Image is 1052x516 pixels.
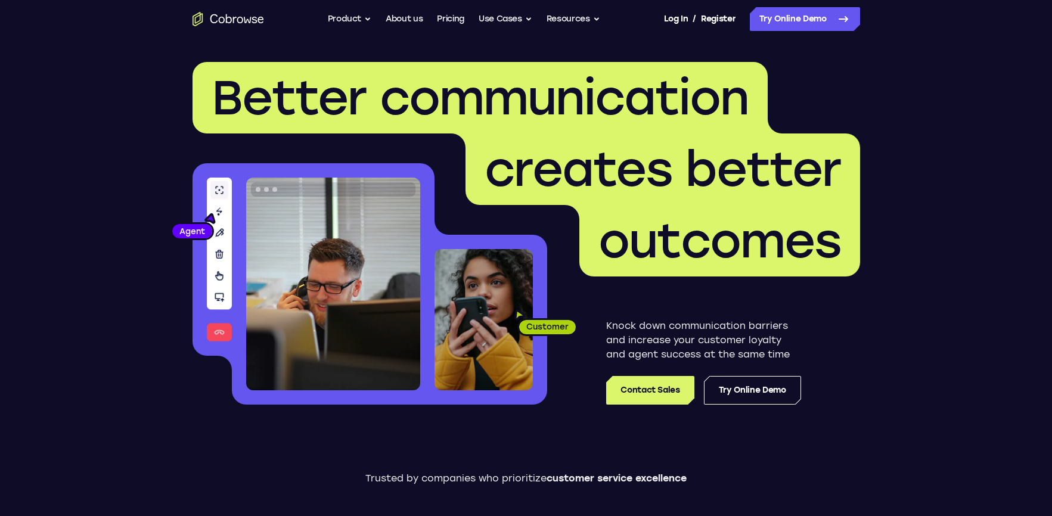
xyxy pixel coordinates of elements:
[547,7,600,31] button: Resources
[664,7,688,31] a: Log In
[547,473,687,484] span: customer service excellence
[606,376,694,405] a: Contact Sales
[701,7,736,31] a: Register
[246,178,420,390] img: A customer support agent talking on the phone
[704,376,801,405] a: Try Online Demo
[435,249,533,390] img: A customer holding their phone
[386,7,423,31] a: About us
[437,7,464,31] a: Pricing
[693,12,696,26] span: /
[328,7,372,31] button: Product
[606,319,801,362] p: Knock down communication barriers and increase your customer loyalty and agent success at the sam...
[193,12,264,26] a: Go to the home page
[598,212,841,269] span: outcomes
[479,7,532,31] button: Use Cases
[485,141,841,198] span: creates better
[750,7,860,31] a: Try Online Demo
[212,69,749,126] span: Better communication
